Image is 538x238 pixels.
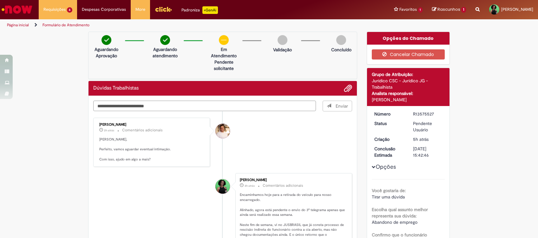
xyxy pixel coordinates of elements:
dt: Número [370,111,409,117]
span: Rascunhos [437,6,460,12]
p: Em Atendimento [208,46,239,59]
img: click_logo_yellow_360x200.png [155,4,172,14]
b: Escolha qual assunto melhor representa sua dúvida: [372,207,428,219]
div: Grupo de Atribuição: [372,71,445,78]
p: +GenAi [202,6,218,14]
dt: Conclusão Estimada [370,146,409,158]
span: 2h atrás [104,128,114,132]
div: Opções do Chamado [367,32,450,45]
span: 6 [67,7,72,13]
div: Analista responsável: [372,90,445,97]
span: Tirar uma dúvida [372,194,405,200]
p: Aguardando atendimento [150,46,180,59]
span: 4h atrás [245,184,255,188]
p: Aguardando Aprovação [91,46,122,59]
button: Cancelar Chamado [372,49,445,59]
a: Página inicial [7,22,29,28]
span: Favoritos [399,6,417,13]
div: [PERSON_NAME] [372,97,445,103]
div: [PERSON_NAME] [240,178,345,182]
div: Fernanda Gabriela De Oliveira Benedito [215,179,230,194]
img: img-circle-grey.png [336,35,346,45]
p: Concluído [331,47,351,53]
span: Requisições [43,6,66,13]
img: ServiceNow [1,3,33,16]
button: Adicionar anexos [344,84,352,92]
img: circle-minus.png [219,35,229,45]
span: Despesas Corporativas [82,6,126,13]
span: Abandono de emprego [372,219,417,225]
dt: Status [370,120,409,127]
div: 29/09/2025 10:00:39 [413,136,443,142]
ul: Trilhas de página [5,19,354,31]
dt: Criação [370,136,409,142]
div: Davi Carlo Macedo Da Silva [215,124,230,138]
textarea: Digite sua mensagem aqui... [93,101,316,111]
span: More [135,6,145,13]
img: img-circle-grey.png [278,35,287,45]
b: Você gostaria de: [372,188,406,193]
p: Validação [273,47,292,53]
time: 29/09/2025 09:00:39 [413,136,429,142]
time: 29/09/2025 10:59:34 [245,184,255,188]
div: [DATE] 15:42:46 [413,146,443,158]
small: Comentários adicionais [263,183,303,188]
time: 29/09/2025 12:18:08 [104,128,114,132]
a: Formulário de Atendimento [43,22,89,28]
img: check-circle-green.png [102,35,111,45]
small: Comentários adicionais [122,128,163,133]
p: [PERSON_NAME], Perfeito, vamos aguardar eventual intimação. Com isso, ajudo em algo a mais? [99,137,205,162]
span: 1 [461,7,466,13]
span: 5h atrás [413,136,429,142]
p: Pendente solicitante [208,59,239,72]
h2: Dúvidas Trabalhistas Histórico de tíquete [93,85,139,91]
img: check-circle-green.png [160,35,170,45]
span: [PERSON_NAME] [501,7,533,12]
div: R13575527 [413,111,443,117]
span: 1 [418,7,423,13]
div: Jurídico CSC - Jurídico JG - Trabalhista [372,78,445,90]
div: [PERSON_NAME] [99,123,205,127]
a: Rascunhos [432,7,466,13]
div: Padroniza [181,6,218,14]
div: Pendente Usuário [413,120,443,133]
